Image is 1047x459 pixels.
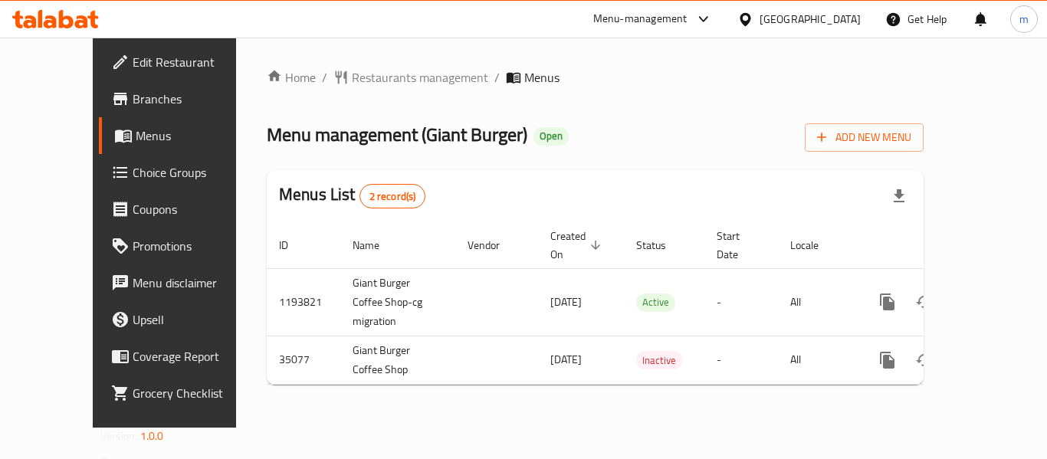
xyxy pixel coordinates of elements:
button: Change Status [906,284,943,320]
span: Open [533,130,569,143]
td: - [704,336,778,384]
span: ID [279,236,308,254]
a: Promotions [99,228,267,264]
a: Grocery Checklist [99,375,267,411]
td: 1193821 [267,268,340,336]
span: 1.0.0 [140,426,164,446]
span: Status [636,236,686,254]
span: Inactive [636,352,682,369]
div: [GEOGRAPHIC_DATA] [760,11,861,28]
span: Restaurants management [352,68,488,87]
a: Home [267,68,316,87]
span: Branches [133,90,255,108]
div: Open [533,127,569,146]
a: Menus [99,117,267,154]
button: Change Status [906,342,943,379]
div: Total records count [359,184,426,208]
div: Menu-management [593,10,688,28]
a: Choice Groups [99,154,267,191]
span: Menus [136,126,255,145]
a: Edit Restaurant [99,44,267,80]
span: Upsell [133,310,255,329]
span: Grocery Checklist [133,384,255,402]
span: [DATE] [550,292,582,312]
button: more [869,342,906,379]
span: Choice Groups [133,163,255,182]
span: Start Date [717,227,760,264]
div: Export file [881,178,917,215]
span: Edit Restaurant [133,53,255,71]
span: Locale [790,236,839,254]
span: Vendor [468,236,520,254]
a: Coverage Report [99,338,267,375]
span: Menus [524,68,560,87]
a: Menu disclaimer [99,264,267,301]
div: Active [636,293,675,312]
span: Add New Menu [817,128,911,147]
span: Created On [550,227,606,264]
td: - [704,268,778,336]
span: Name [353,236,399,254]
nav: breadcrumb [267,68,924,87]
span: Promotions [133,237,255,255]
td: 35077 [267,336,340,384]
span: Menu disclaimer [133,274,255,292]
td: All [778,268,857,336]
li: / [322,68,327,87]
span: Active [636,293,675,311]
button: Add New Menu [805,123,924,152]
table: enhanced table [267,222,1029,385]
span: 2 record(s) [360,189,425,204]
span: Coverage Report [133,347,255,366]
span: Version: [100,426,138,446]
a: Branches [99,80,267,117]
span: Menu management ( Giant Burger ) [267,117,527,152]
li: / [494,68,500,87]
td: All [778,336,857,384]
a: Restaurants management [333,68,488,87]
button: more [869,284,906,320]
h2: Menus List [279,183,425,208]
span: Coupons [133,200,255,218]
a: Coupons [99,191,267,228]
th: Actions [857,222,1029,269]
a: Upsell [99,301,267,338]
div: Inactive [636,351,682,369]
span: [DATE] [550,349,582,369]
span: m [1019,11,1029,28]
td: Giant Burger Coffee Shop [340,336,455,384]
td: Giant Burger Coffee Shop-cg migration [340,268,455,336]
